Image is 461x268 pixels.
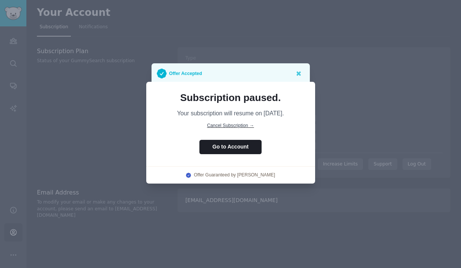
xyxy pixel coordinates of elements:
span: Cancel Subscription → [207,123,254,128]
a: Offer Guaranteed by [PERSON_NAME] [194,172,275,179]
p: Offer Accepted [169,69,202,78]
p: Subscription paused. [157,92,305,103]
button: Go to Account [199,140,262,155]
img: logo [186,173,191,178]
p: Your subscription will resume on [DATE]. [157,109,305,117]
